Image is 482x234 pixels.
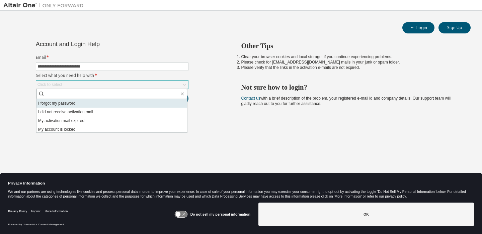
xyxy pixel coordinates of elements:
h2: Not sure how to login? [241,83,459,92]
span: with a brief description of the problem, your registered e-mail id and company details. Our suppo... [241,96,451,106]
label: Email [36,55,188,60]
button: Login [402,22,434,33]
div: Account and Login Help [36,41,158,47]
div: Click to select [36,81,188,89]
img: Altair One [3,2,87,9]
h2: Other Tips [241,41,459,50]
button: Sign Up [438,22,471,33]
li: I forgot my password [36,99,187,108]
a: Contact us [241,96,260,101]
li: Please check for [EMAIL_ADDRESS][DOMAIN_NAME] mails in your junk or spam folder. [241,60,459,65]
div: Click to select [37,82,62,87]
li: Clear your browser cookies and local storage, if you continue experiencing problems. [241,54,459,60]
li: Please verify that the links in the activation e-mails are not expired. [241,65,459,70]
label: Select what you need help with [36,73,188,78]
